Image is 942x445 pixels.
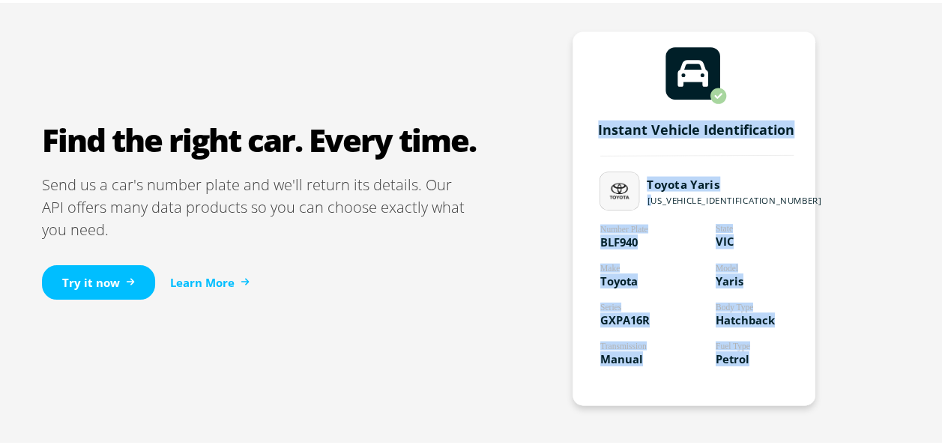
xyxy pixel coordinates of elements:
[600,300,622,309] tspan: Series
[600,309,650,324] tspan: GXPA16R
[600,231,638,246] tspan: BLF940
[716,339,750,348] tspan: Fuel Type
[716,348,749,363] tspan: Petrol
[170,271,250,288] a: Learn More
[600,261,620,270] tspan: Make
[600,348,643,363] tspan: Manual
[600,222,648,231] tspan: Number Plate
[716,309,776,324] tspan: Hatchback
[716,270,743,285] tspan: Yaris
[42,171,477,238] p: Send us a car's number plate and we'll return its details. Our API offers many data products so y...
[42,262,155,297] a: Try it now
[42,118,477,156] h2: Find the right car. Every time.
[600,270,638,285] tspan: Toyota
[716,221,733,230] tspan: State
[600,339,647,348] tspan: Transmission
[598,118,794,136] tspan: Instant Vehicle Identification
[716,300,753,309] tspan: Body Type
[647,174,720,189] tspan: Toyota Yaris
[716,261,738,270] tspan: Model
[647,192,822,203] tspan: [US_VEHICLE_IDENTIFICATION_NUMBER]
[716,231,734,246] tspan: VIC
